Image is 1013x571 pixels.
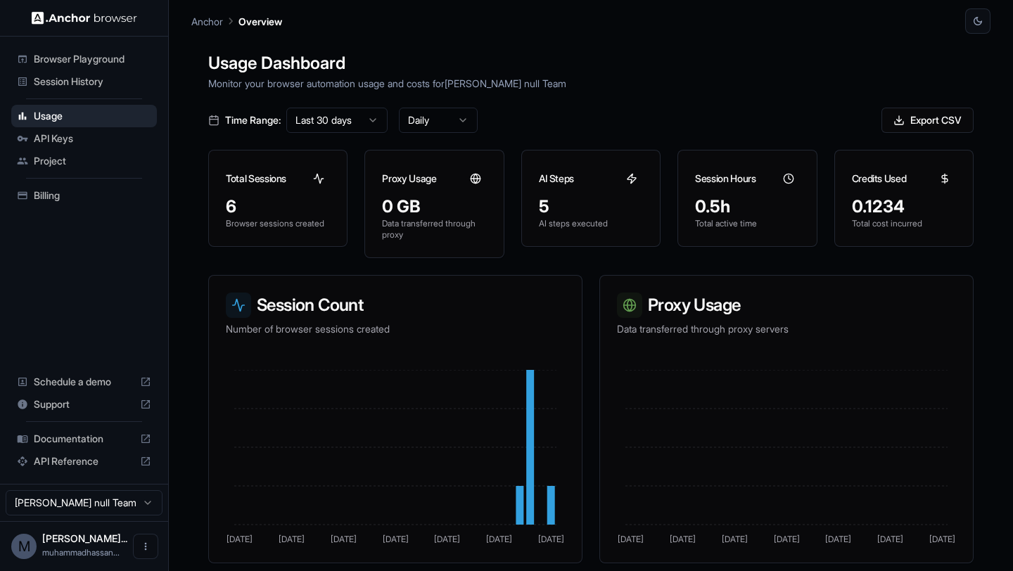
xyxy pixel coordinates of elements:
[32,11,137,25] img: Anchor Logo
[11,393,157,416] div: Support
[225,113,281,127] span: Time Range:
[539,172,574,186] h3: AI Steps
[34,131,151,146] span: API Keys
[191,14,223,29] p: Anchor
[226,322,565,336] p: Number of browser sessions created
[618,534,644,544] tspan: [DATE]
[226,195,330,218] div: 6
[11,184,157,207] div: Billing
[670,534,696,544] tspan: [DATE]
[722,534,748,544] tspan: [DATE]
[382,218,486,240] p: Data transferred through proxy
[852,195,956,218] div: 0.1234
[34,397,134,411] span: Support
[226,172,286,186] h3: Total Sessions
[34,109,151,123] span: Usage
[11,150,157,172] div: Project
[208,51,974,76] h1: Usage Dashboard
[34,52,151,66] span: Browser Playground
[852,218,956,229] p: Total cost incurred
[382,195,486,218] div: 0 GB
[617,293,956,318] h3: Proxy Usage
[539,218,643,229] p: AI steps executed
[11,371,157,393] div: Schedule a demo
[331,534,357,544] tspan: [DATE]
[825,534,851,544] tspan: [DATE]
[617,322,956,336] p: Data transferred through proxy servers
[11,105,157,127] div: Usage
[208,76,974,91] p: Monitor your browser automation usage and costs for [PERSON_NAME] null Team
[695,218,799,229] p: Total active time
[434,534,460,544] tspan: [DATE]
[929,534,955,544] tspan: [DATE]
[11,127,157,150] div: API Keys
[133,534,158,559] button: Open menu
[42,532,127,544] span: Muhammad Hassan null
[227,534,253,544] tspan: [DATE]
[881,108,974,133] button: Export CSV
[695,195,799,218] div: 0.5h
[852,172,907,186] h3: Credits Used
[226,218,330,229] p: Browser sessions created
[34,75,151,89] span: Session History
[695,172,756,186] h3: Session Hours
[538,534,564,544] tspan: [DATE]
[383,534,409,544] tspan: [DATE]
[486,534,512,544] tspan: [DATE]
[11,428,157,450] div: Documentation
[11,450,157,473] div: API Reference
[226,293,565,318] h3: Session Count
[11,534,37,559] div: M
[877,534,903,544] tspan: [DATE]
[774,534,800,544] tspan: [DATE]
[34,375,134,389] span: Schedule a demo
[191,13,282,29] nav: breadcrumb
[539,195,643,218] div: 5
[279,534,305,544] tspan: [DATE]
[34,432,134,446] span: Documentation
[34,188,151,203] span: Billing
[42,547,120,558] span: muhammadhassanchannel786@gmail.com
[382,172,436,186] h3: Proxy Usage
[34,454,134,468] span: API Reference
[11,70,157,93] div: Session History
[34,154,151,168] span: Project
[238,14,282,29] p: Overview
[11,48,157,70] div: Browser Playground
